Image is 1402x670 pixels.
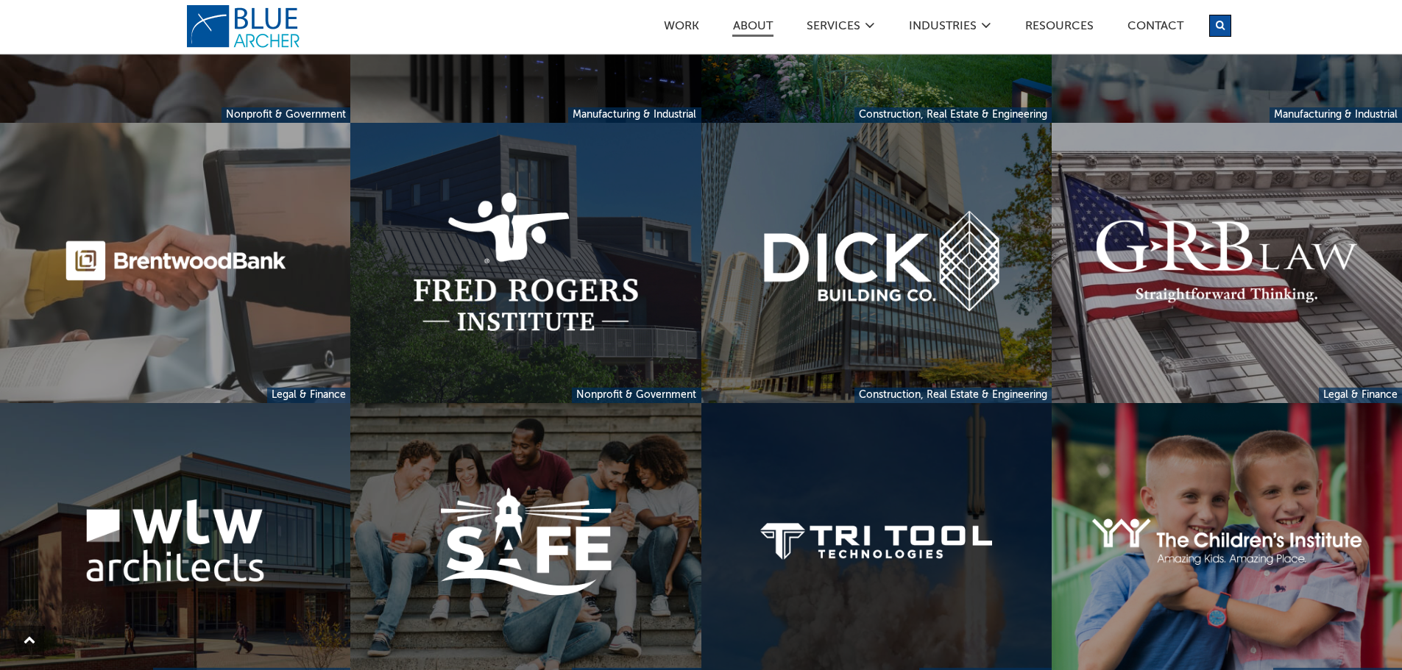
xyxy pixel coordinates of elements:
[908,21,977,36] a: Industries
[222,107,350,123] a: Nonprofit & Government
[854,107,1052,123] a: Construction, Real Estate & Engineering
[1127,21,1184,36] a: Contact
[1024,21,1094,36] a: Resources
[732,21,773,37] a: ABOUT
[1319,388,1402,403] a: Legal & Finance
[267,388,350,403] a: Legal & Finance
[1270,107,1402,123] a: Manufacturing & Industrial
[806,21,861,36] a: SERVICES
[568,107,701,123] a: Manufacturing & Industrial
[663,21,700,36] a: Work
[186,4,304,49] a: logo
[854,388,1052,403] a: Construction, Real Estate & Engineering
[572,388,701,403] a: Nonprofit & Government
